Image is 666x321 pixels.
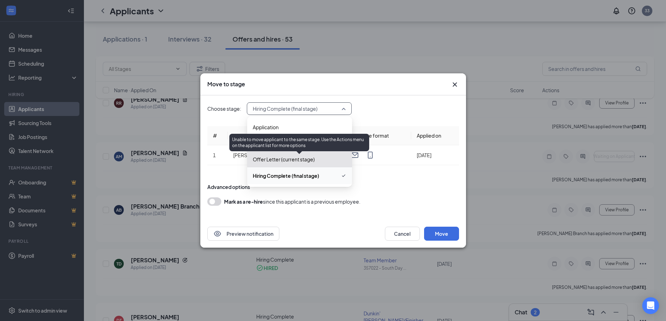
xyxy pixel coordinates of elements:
button: Move [424,227,459,241]
span: Hiring Complete (final stage) [253,103,317,114]
svg: Cross [451,80,459,89]
div: Unable to move applicant to the same stage. Use the Actions menu on the applicant list for more o... [229,134,369,151]
button: Close [451,80,459,89]
span: 1 [213,152,216,158]
td: [DATE] [411,145,459,165]
td: [PERSON_NAME] [228,145,296,165]
span: Application [253,123,279,131]
th: Applied on [411,126,459,145]
div: Open Intercom Messenger [642,297,659,314]
b: Mark as a re-hire [224,198,263,205]
svg: Email [351,151,359,159]
svg: Eye [213,229,222,238]
svg: Checkmark [341,172,346,180]
button: EyePreview notification [207,227,279,241]
span: Offer Letter (current stage) [253,155,315,163]
button: Cancel [385,227,420,241]
svg: MobileSms [366,151,374,159]
th: Message format [345,126,411,145]
span: Hiring Complete (final stage) [253,172,319,180]
div: since this applicant is a previous employee. [224,197,360,206]
div: Advanced options [207,183,459,190]
h3: Move to stage [207,80,245,88]
span: Choose stage: [207,105,241,112]
th: # [207,126,228,145]
th: Name [228,126,296,145]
